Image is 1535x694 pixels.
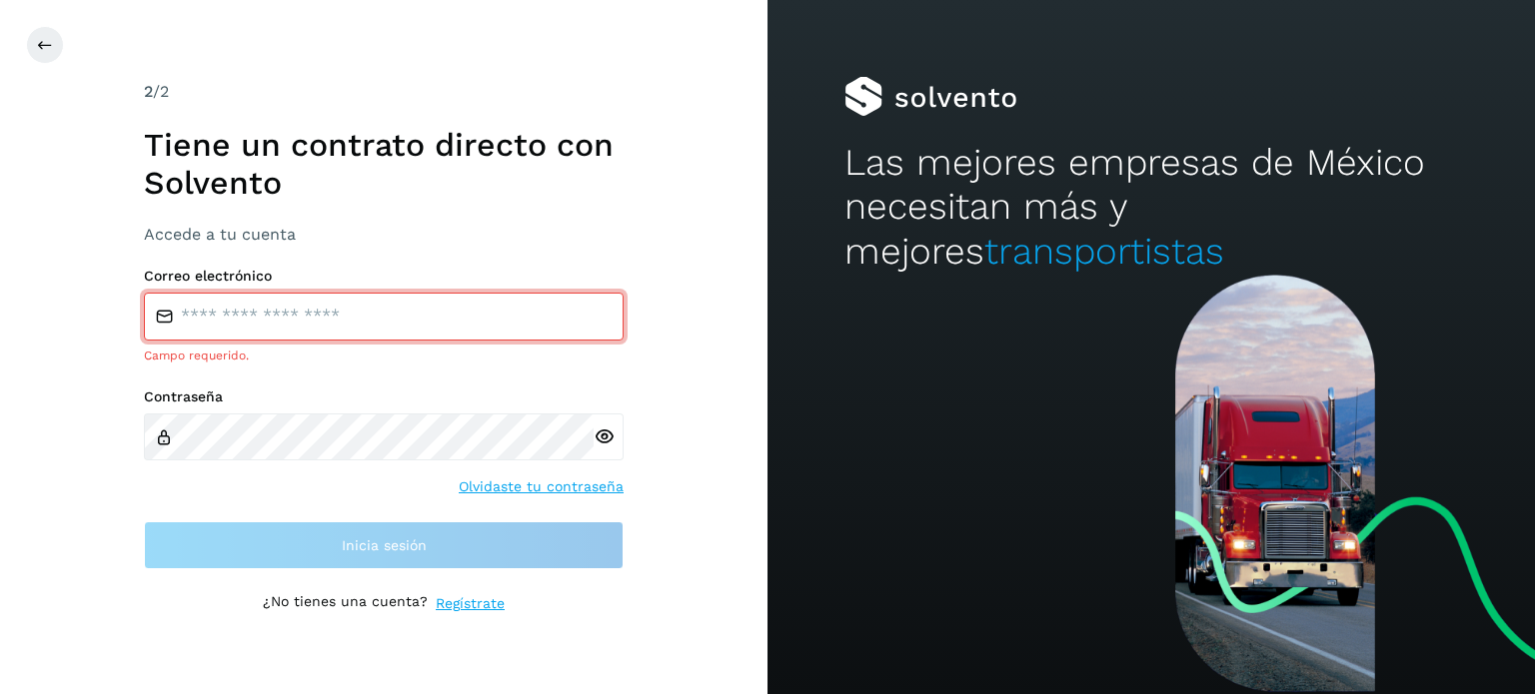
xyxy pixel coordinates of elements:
div: Campo requerido. [144,347,624,364]
h2: Las mejores empresas de México necesitan más y mejores [844,141,1458,274]
label: Contraseña [144,388,624,405]
a: Regístrate [436,593,505,614]
a: Olvidaste tu contraseña [459,476,624,497]
span: 2 [144,82,153,101]
span: Inicia sesión [342,538,427,552]
h1: Tiene un contrato directo con Solvento [144,126,624,203]
span: transportistas [984,230,1224,273]
p: ¿No tienes una cuenta? [263,593,428,614]
label: Correo electrónico [144,268,624,285]
div: /2 [144,80,624,104]
h3: Accede a tu cuenta [144,225,624,244]
button: Inicia sesión [144,521,624,569]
